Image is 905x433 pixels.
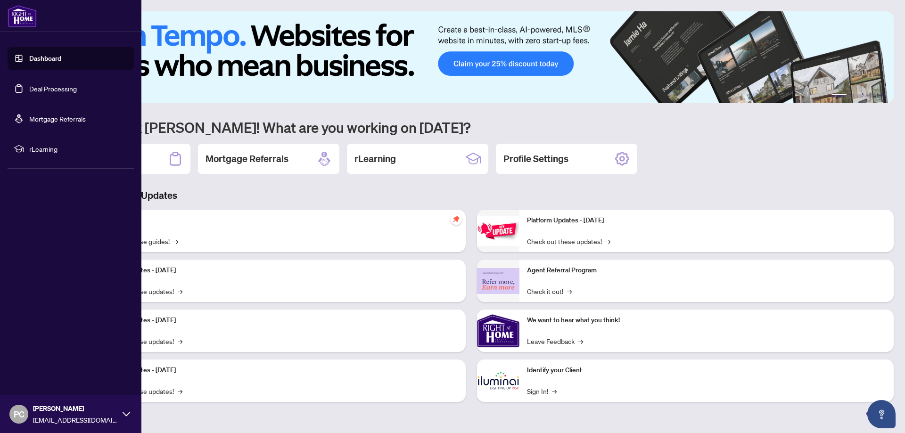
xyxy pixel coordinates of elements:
[578,336,583,346] span: →
[8,5,37,27] img: logo
[451,213,462,225] span: pushpin
[527,315,886,326] p: We want to hear what you think!
[527,336,583,346] a: Leave Feedback→
[178,336,182,346] span: →
[850,94,854,98] button: 2
[567,286,572,296] span: →
[206,152,288,165] h2: Mortgage Referrals
[99,365,458,376] p: Platform Updates - [DATE]
[477,310,519,352] img: We want to hear what you think!
[527,386,557,396] a: Sign In!→
[527,365,886,376] p: Identify your Client
[33,403,118,414] span: [PERSON_NAME]
[29,84,77,93] a: Deal Processing
[29,144,127,154] span: rLearning
[29,114,86,123] a: Mortgage Referrals
[858,94,862,98] button: 3
[865,94,869,98] button: 4
[867,400,896,428] button: Open asap
[477,268,519,294] img: Agent Referral Program
[477,359,519,402] img: Identify your Client
[527,265,886,276] p: Agent Referral Program
[49,118,894,136] h1: Welcome back [PERSON_NAME]! What are you working on [DATE]?
[831,94,847,98] button: 1
[503,152,568,165] h2: Profile Settings
[99,265,458,276] p: Platform Updates - [DATE]
[527,215,886,226] p: Platform Updates - [DATE]
[178,286,182,296] span: →
[527,286,572,296] a: Check it out!→
[477,216,519,246] img: Platform Updates - June 23, 2025
[873,94,877,98] button: 5
[99,215,458,226] p: Self-Help
[178,386,182,396] span: →
[880,94,884,98] button: 6
[49,189,894,202] h3: Brokerage & Industry Updates
[173,236,178,246] span: →
[606,236,610,246] span: →
[99,315,458,326] p: Platform Updates - [DATE]
[29,54,61,63] a: Dashboard
[14,408,25,421] span: PC
[354,152,396,165] h2: rLearning
[49,11,894,103] img: Slide 0
[527,236,610,246] a: Check out these updates!→
[33,415,118,425] span: [EMAIL_ADDRESS][DOMAIN_NAME]
[552,386,557,396] span: →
